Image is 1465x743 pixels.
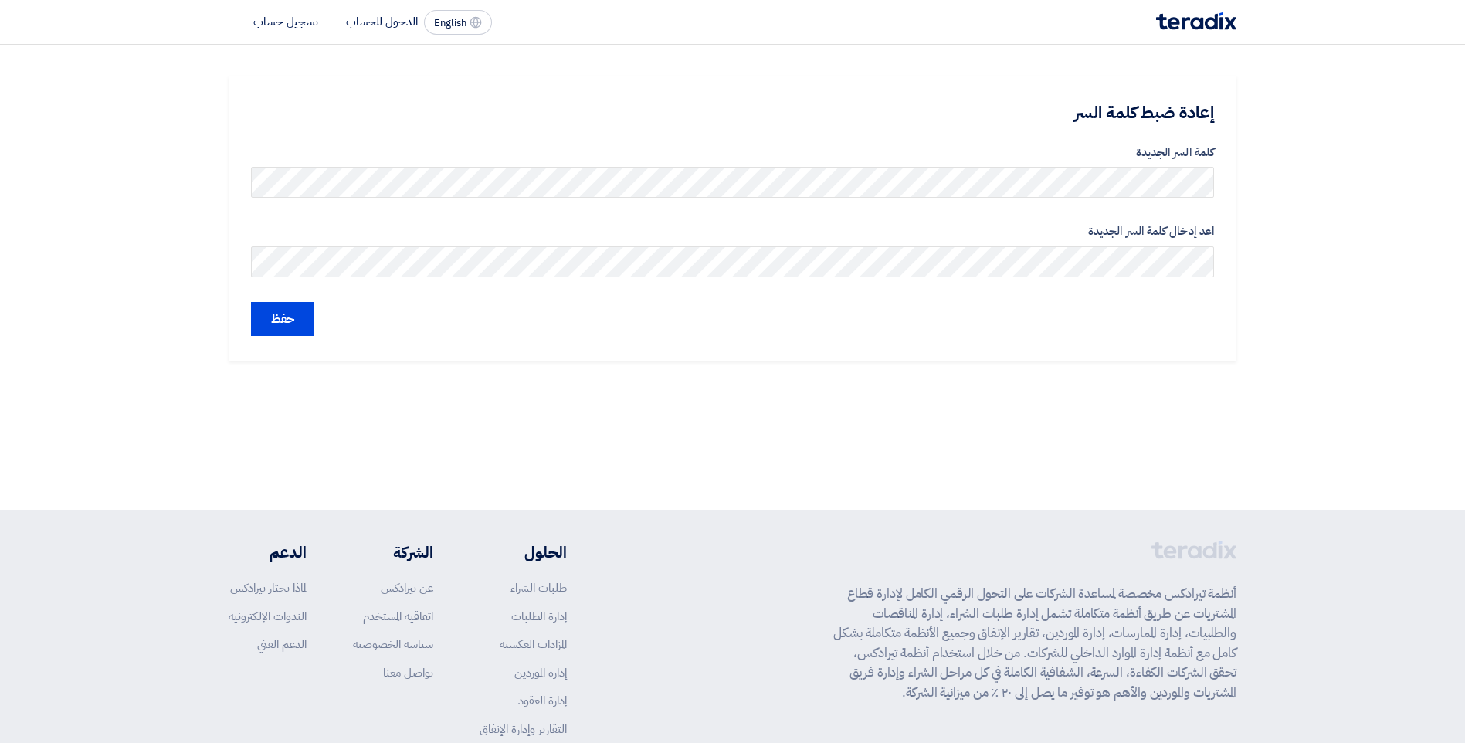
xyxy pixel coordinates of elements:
[480,721,567,738] a: التقارير وإدارة الإنفاق
[253,13,318,30] li: تسجيل حساب
[353,541,433,564] li: الشركة
[383,664,433,681] a: تواصل معنا
[229,541,307,564] li: الدعم
[229,608,307,625] a: الندوات الإلكترونية
[353,636,433,653] a: سياسة الخصوصية
[684,101,1214,125] h3: إعادة ضبط كلمة السر
[511,608,567,625] a: إدارة الطلبات
[434,18,466,29] span: English
[500,636,567,653] a: المزادات العكسية
[833,584,1236,702] p: أنظمة تيرادكس مخصصة لمساعدة الشركات على التحول الرقمي الكامل لإدارة قطاع المشتريات عن طريق أنظمة ...
[251,144,1214,161] label: كلمة السر الجديدة
[381,579,433,596] a: عن تيرادكس
[518,692,567,709] a: إدارة العقود
[424,10,492,35] button: English
[251,302,314,336] input: حفظ
[480,541,567,564] li: الحلول
[510,579,567,596] a: طلبات الشراء
[230,579,307,596] a: لماذا تختار تيرادكس
[346,13,418,30] li: الدخول للحساب
[363,608,433,625] a: اتفاقية المستخدم
[251,222,1214,240] label: اعد إدخال كلمة السر الجديدة
[514,664,567,681] a: إدارة الموردين
[257,636,307,653] a: الدعم الفني
[1156,12,1236,30] img: Teradix logo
